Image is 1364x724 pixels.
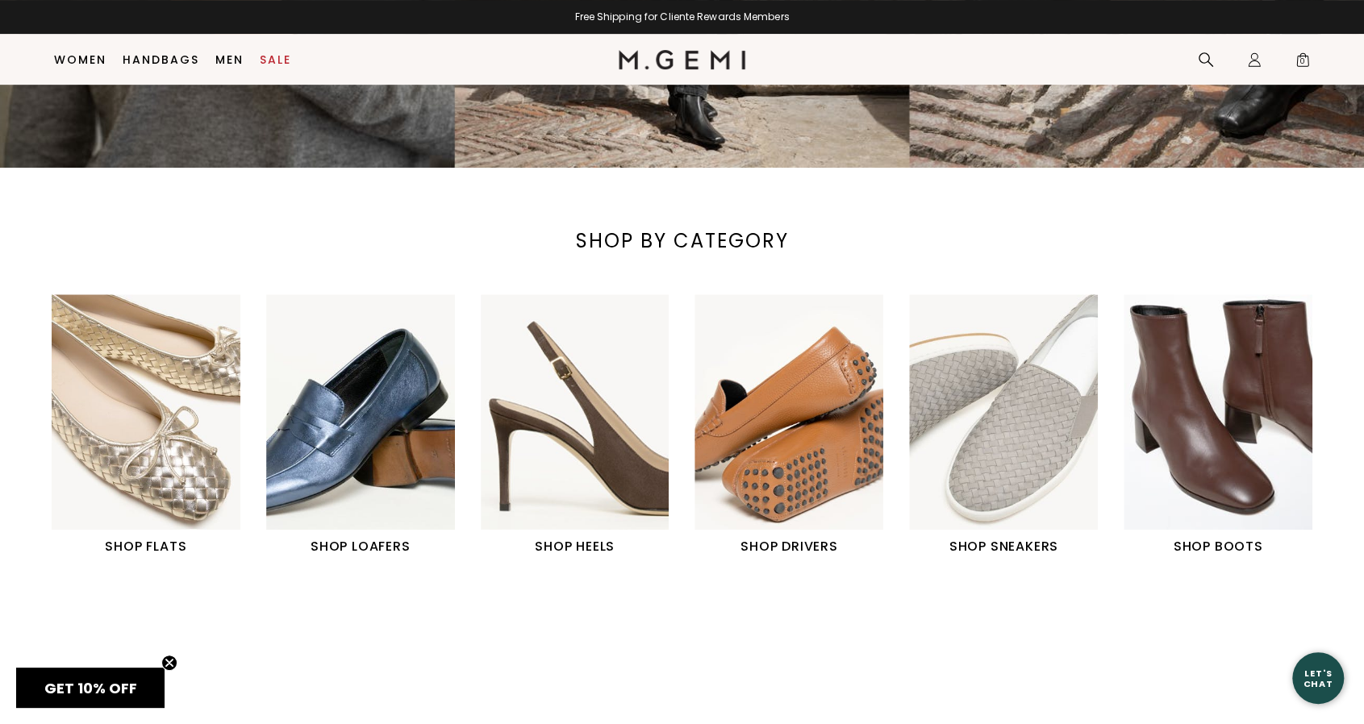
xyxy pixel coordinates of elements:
a: SHOP HEELS [481,294,669,556]
a: SHOP BOOTS [1124,294,1312,556]
span: 0 [1295,55,1311,71]
a: SHOP SNEAKERS [909,294,1098,556]
a: Sale [260,53,291,66]
div: GET 10% OFFClose teaser [16,668,165,708]
a: SHOP LOAFERS [266,294,455,556]
h1: SHOP LOAFERS [266,537,455,556]
div: 3 / 6 [481,294,695,556]
span: GET 10% OFF [44,678,137,698]
button: Close teaser [161,655,177,671]
a: Handbags [123,53,199,66]
img: M.Gemi [619,50,745,69]
div: Let's Chat [1292,668,1344,688]
div: 5 / 6 [909,294,1124,556]
a: Men [215,53,244,66]
h1: SHOP DRIVERS [695,537,883,556]
div: SHOP BY CATEGORY [511,228,853,254]
h1: SHOP SNEAKERS [909,537,1098,556]
a: SHOP FLATS [52,294,240,556]
div: 2 / 6 [266,294,481,556]
div: 1 / 6 [52,294,266,556]
div: 4 / 6 [695,294,909,556]
h1: SHOP HEELS [481,537,669,556]
h1: SHOP BOOTS [1124,537,1312,556]
a: SHOP DRIVERS [695,294,883,556]
a: Women [54,53,106,66]
h1: SHOP FLATS [52,537,240,556]
div: 6 / 6 [1124,294,1338,556]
